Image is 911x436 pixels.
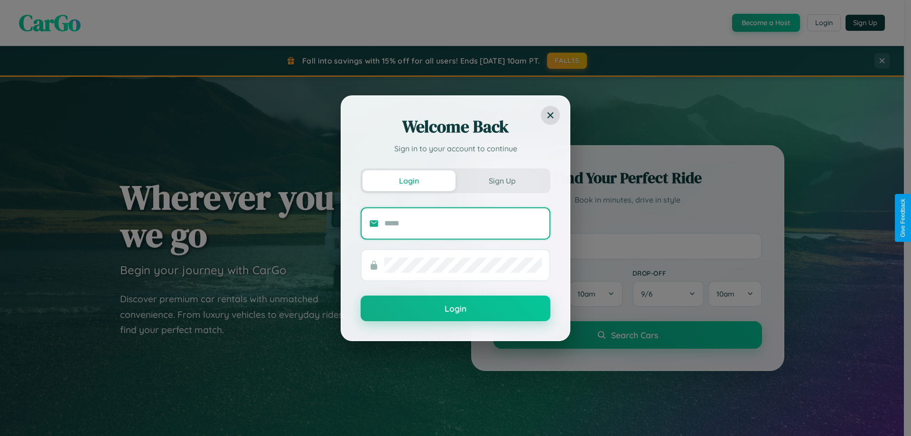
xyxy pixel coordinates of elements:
[361,115,550,138] h2: Welcome Back
[361,143,550,154] p: Sign in to your account to continue
[363,170,455,191] button: Login
[900,199,906,237] div: Give Feedback
[455,170,548,191] button: Sign Up
[361,296,550,321] button: Login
